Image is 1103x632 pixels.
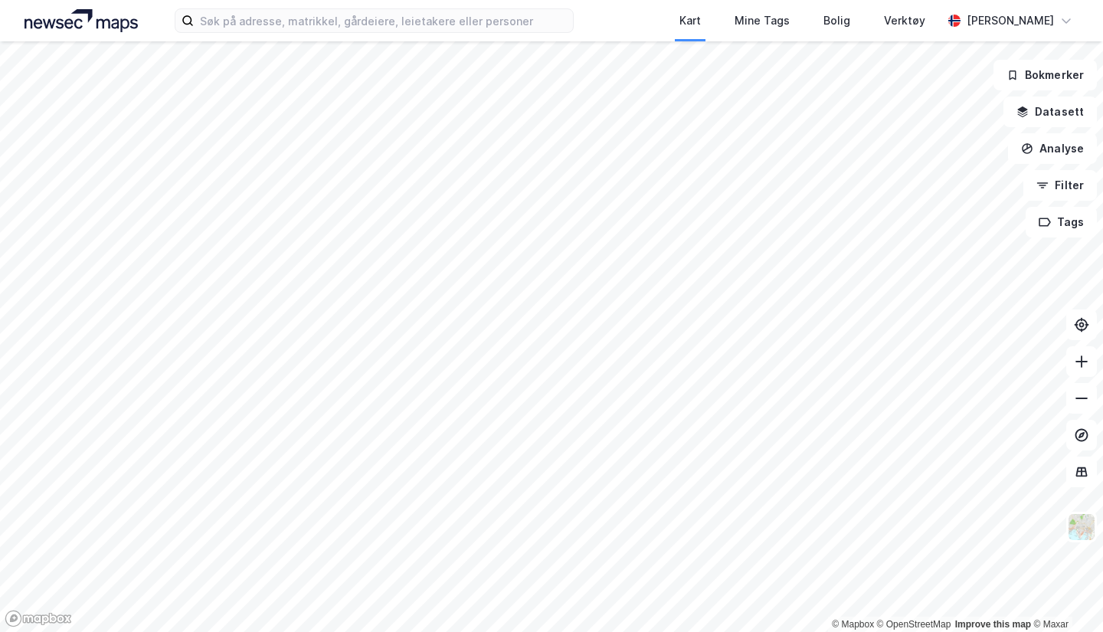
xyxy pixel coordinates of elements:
[884,11,925,30] div: Verktøy
[1003,97,1097,127] button: Datasett
[5,610,72,627] a: Mapbox homepage
[679,11,701,30] div: Kart
[1026,207,1097,237] button: Tags
[1067,512,1096,542] img: Z
[993,60,1097,90] button: Bokmerker
[877,619,951,630] a: OpenStreetMap
[25,9,138,32] img: logo.a4113a55bc3d86da70a041830d287a7e.svg
[1026,558,1103,632] iframe: Chat Widget
[735,11,790,30] div: Mine Tags
[823,11,850,30] div: Bolig
[194,9,573,32] input: Søk på adresse, matrikkel, gårdeiere, leietakere eller personer
[1026,558,1103,632] div: Kontrollprogram for chat
[1023,170,1097,201] button: Filter
[955,619,1031,630] a: Improve this map
[1008,133,1097,164] button: Analyse
[967,11,1054,30] div: [PERSON_NAME]
[832,619,874,630] a: Mapbox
